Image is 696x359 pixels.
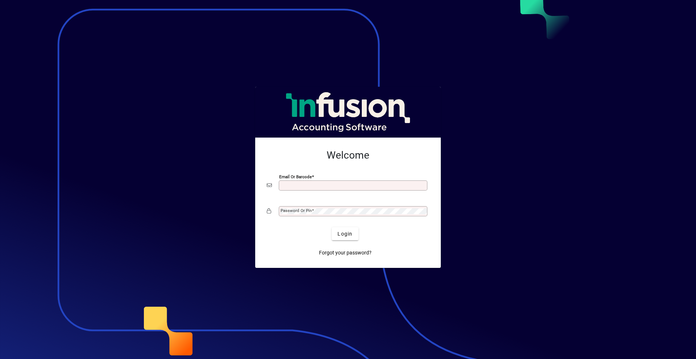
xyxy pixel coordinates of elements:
[267,149,429,162] h2: Welcome
[319,249,372,257] span: Forgot your password?
[279,174,312,179] mat-label: Email or Barcode
[332,227,358,240] button: Login
[316,246,374,259] a: Forgot your password?
[281,208,312,213] mat-label: Password or Pin
[337,230,352,238] span: Login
